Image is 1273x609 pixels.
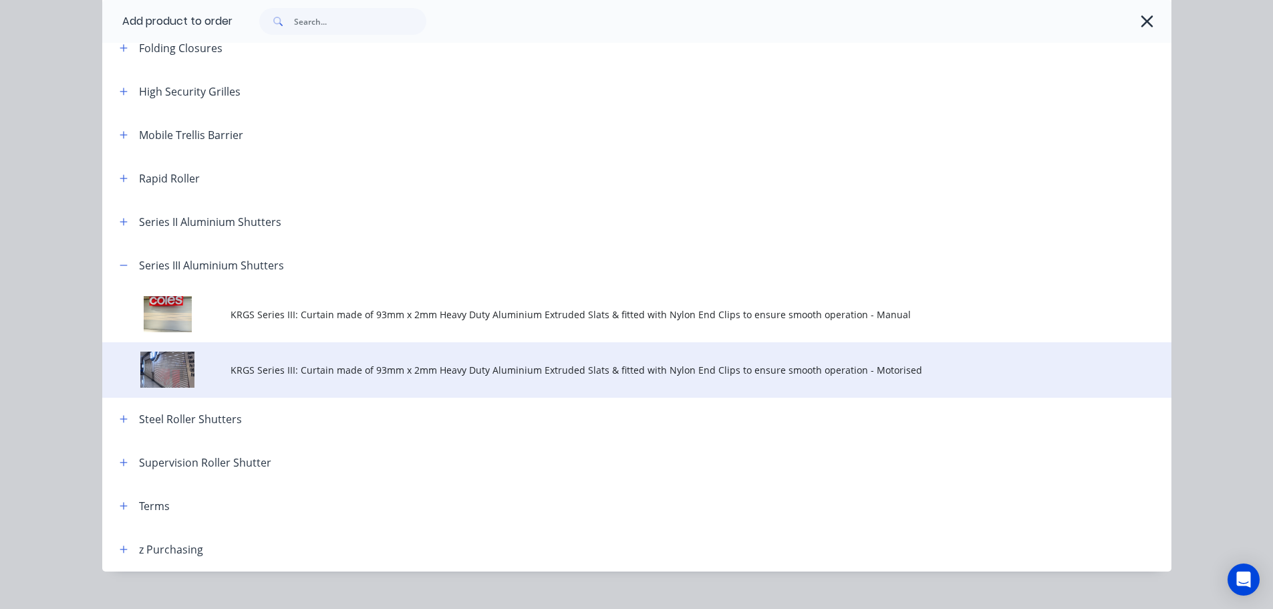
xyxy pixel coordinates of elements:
span: KRGS Series III: Curtain made of 93mm x 2mm Heavy Duty Aluminium Extruded Slats & fitted with Nyl... [231,308,983,322]
div: Steel Roller Shutters [139,411,242,427]
div: Terms [139,498,170,514]
div: Mobile Trellis Barrier [139,127,243,143]
div: z Purchasing [139,541,203,558]
div: Supervision Roller Shutter [139,455,271,471]
div: Series III Aluminium Shutters [139,257,284,273]
div: Folding Closures [139,40,223,56]
div: Rapid Roller [139,170,200,187]
span: KRGS Series III: Curtain made of 93mm x 2mm Heavy Duty Aluminium Extruded Slats & fitted with Nyl... [231,363,983,377]
div: Open Intercom Messenger [1228,564,1260,596]
input: Search... [294,8,426,35]
div: High Security Grilles [139,84,241,100]
div: Series II Aluminium Shutters [139,214,281,230]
